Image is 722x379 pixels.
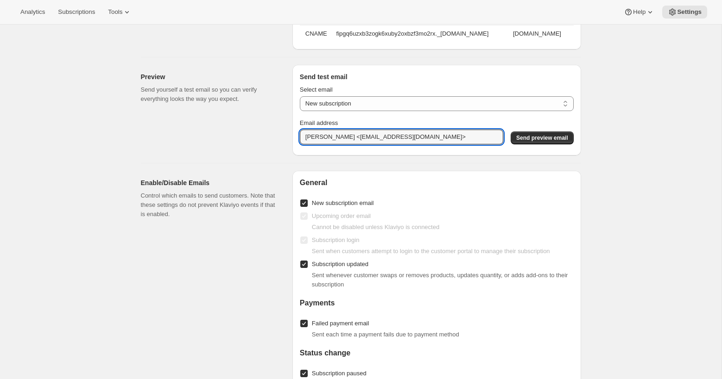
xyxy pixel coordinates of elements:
[52,6,101,19] button: Subscriptions
[300,119,338,126] span: Email address
[312,331,459,338] span: Sent each time a payment fails due to payment method
[141,85,278,104] p: Send yourself a test email so you can verify everything looks the way you expect.
[141,72,278,81] h2: Preview
[618,6,660,19] button: Help
[511,131,573,144] button: Send preview email
[58,8,95,16] span: Subscriptions
[662,6,707,19] button: Settings
[141,178,278,187] h2: Enable/Disable Emails
[300,178,574,187] h2: General
[312,272,568,288] span: Sent whenever customer swaps or removes products, updates quantity, or adds add-ons to their subs...
[677,8,702,16] span: Settings
[300,72,574,81] h3: Send test email
[300,348,574,358] h2: Status change
[300,25,334,42] th: CNAME
[516,134,568,142] span: Send preview email
[20,8,45,16] span: Analytics
[633,8,646,16] span: Help
[312,224,439,230] span: Cannot be disabled unless Klaviyo is connected
[334,25,510,42] td: fipgq6uzxb3zogk6xuby2oxbzf3mo2rx._[DOMAIN_NAME]
[510,25,574,42] td: [DOMAIN_NAME]
[312,236,360,243] span: Subscription login
[141,191,278,219] p: Control which emails to send customers. Note that these settings do not prevent Klaviyo events if...
[108,8,122,16] span: Tools
[300,86,333,93] span: Select email
[312,212,371,219] span: Upcoming order email
[312,199,374,206] span: New subscription email
[312,370,367,377] span: Subscription paused
[15,6,51,19] button: Analytics
[300,298,574,308] h2: Payments
[312,320,369,327] span: Failed payment email
[300,130,503,144] input: Enter email address to receive preview
[312,248,550,255] span: Sent when customers attempt to login to the customer portal to manage their subscription
[102,6,137,19] button: Tools
[312,261,368,267] span: Subscription updated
